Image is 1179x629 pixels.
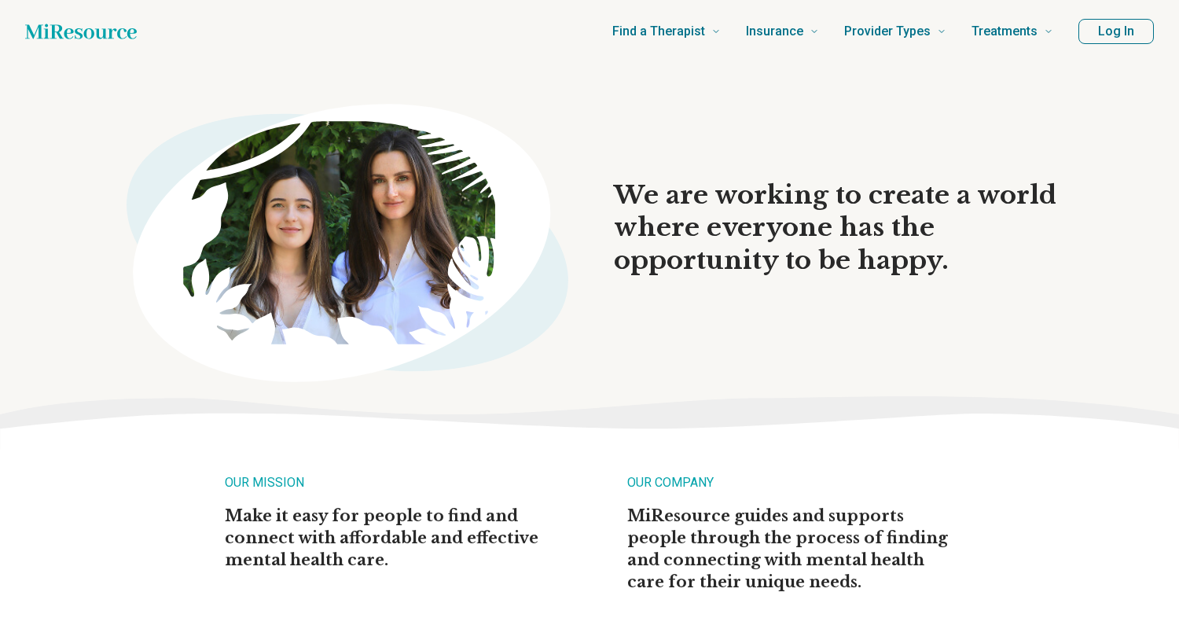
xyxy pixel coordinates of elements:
span: Insurance [746,20,803,42]
span: Treatments [971,20,1038,42]
h1: We are working to create a world where everyone has the opportunity to be happy. [614,179,1079,278]
p: Make it easy for people to find and connect with affordable and effective mental health care. [225,505,552,571]
a: Home page [25,16,137,47]
p: MiResource guides and supports people through the process of finding and connecting with mental h... [627,505,954,593]
span: Find a Therapist [612,20,705,42]
button: Log In [1078,19,1154,44]
span: Provider Types [844,20,931,42]
h2: OUR COMPANY [627,473,954,505]
h2: OUR MISSION [225,473,552,505]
